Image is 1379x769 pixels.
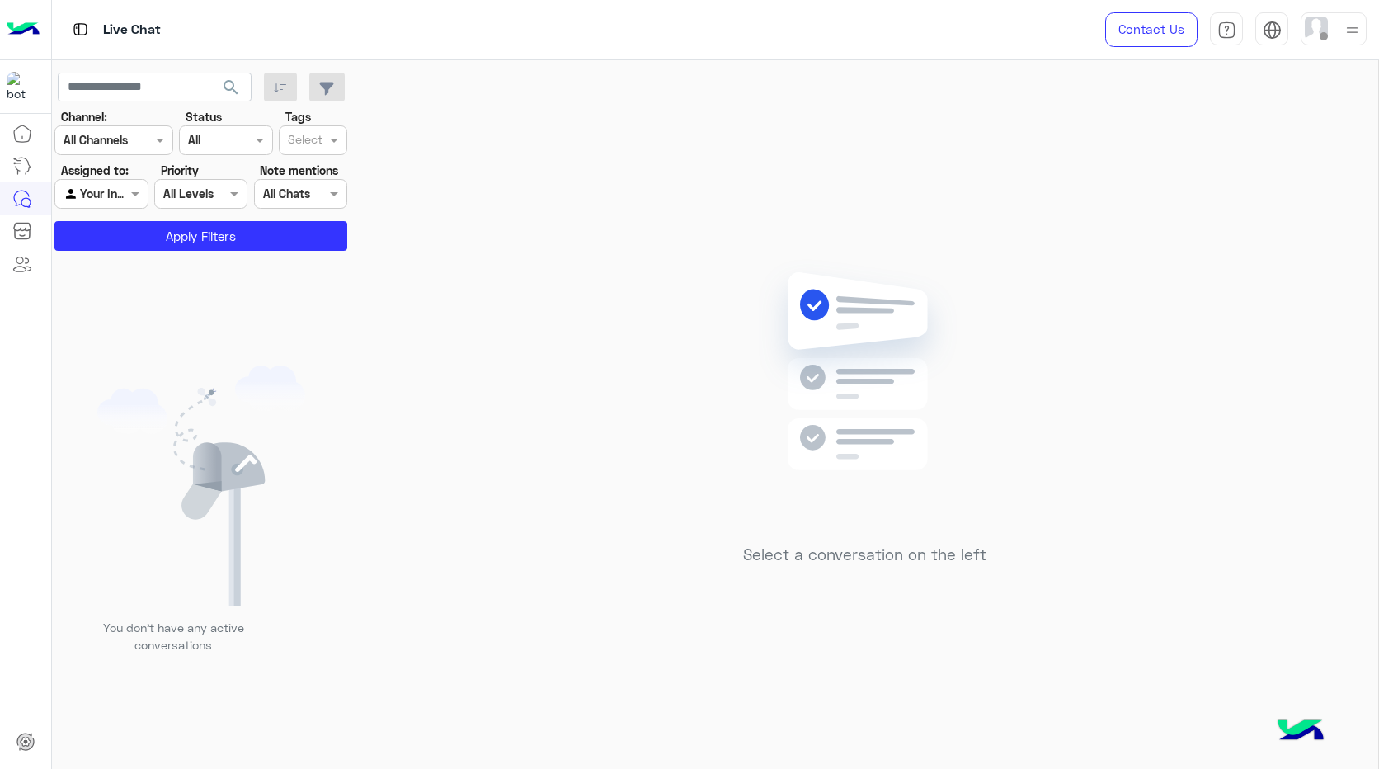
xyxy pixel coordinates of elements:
img: Logo [7,12,40,47]
img: empty users [97,366,305,606]
button: search [211,73,252,108]
div: Select [285,130,322,152]
a: Contact Us [1105,12,1198,47]
h5: Select a conversation on the left [743,545,986,564]
img: tab [1217,21,1236,40]
button: Apply Filters [54,221,347,251]
span: search [221,78,241,97]
label: Assigned to: [61,162,129,179]
label: Priority [161,162,199,179]
label: Channel: [61,108,107,125]
a: tab [1210,12,1243,47]
p: Live Chat [103,19,161,41]
img: 322208621163248 [7,72,36,101]
label: Note mentions [260,162,338,179]
img: tab [1263,21,1282,40]
p: You don’t have any active conversations [90,619,257,654]
label: Tags [285,108,311,125]
img: profile [1342,20,1363,40]
img: no messages [746,259,984,533]
img: tab [70,19,91,40]
img: hulul-logo.png [1272,703,1330,761]
img: userImage [1305,17,1328,40]
label: Status [186,108,222,125]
